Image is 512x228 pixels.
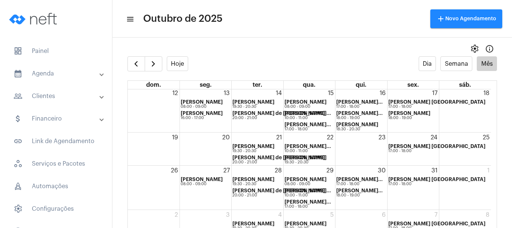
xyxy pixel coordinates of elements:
[6,4,62,34] img: logo-neft-novo-2.png
[388,111,430,116] strong: [PERSON_NAME]
[439,165,491,210] td: 1 de novembro de 2025
[284,122,331,127] strong: [PERSON_NAME]...
[335,132,387,165] td: 23 de outubro de 2025
[336,127,378,131] div: 18:30 - 20:30
[13,69,100,78] mat-panel-title: Agenda
[406,81,421,89] a: sexta-feira
[482,41,497,56] button: Info
[4,87,112,105] mat-expansion-panel-header: sidenav iconClientes
[145,81,163,89] a: domingo
[436,14,445,23] mat-icon: add
[470,44,479,53] span: settings
[232,132,283,165] td: 21 de outubro de 2025
[232,188,325,193] strong: [PERSON_NAME] de [PERSON_NAME]
[13,114,22,123] mat-icon: sidenav icon
[467,41,482,56] button: settings
[7,132,105,150] span: Link de Agendamento
[388,105,485,109] div: 17:00 - 18:00
[198,81,213,89] a: segunda-feira
[13,114,100,123] mat-panel-title: Financeiro
[145,56,162,71] button: Próximo Mês
[335,88,387,132] td: 16 de outubro de 2025
[232,182,274,186] div: 19:30 - 20:30
[284,127,331,131] div: 17:00 - 18:00
[232,160,325,165] div: 20:00 - 21:00
[284,155,326,160] strong: [PERSON_NAME]
[284,205,331,209] div: 17:00 - 18:00
[388,144,485,149] strong: [PERSON_NAME] [GEOGRAPHIC_DATA]
[336,100,383,104] strong: [PERSON_NAME]...
[284,111,331,116] strong: [PERSON_NAME]...
[180,165,231,210] td: 27 de outubro de 2025
[221,133,231,142] a: 20 de outubro de 2025
[143,13,223,25] span: Outubro de 2025
[284,105,326,109] div: 08:00 - 09:00
[284,182,326,186] div: 08:00 - 09:00
[486,166,491,175] a: 1 de novembro de 2025
[387,132,439,165] td: 24 de outubro de 2025
[284,177,326,182] strong: [PERSON_NAME]
[181,100,223,104] strong: [PERSON_NAME]
[7,177,105,195] span: Automações
[4,65,112,83] mat-expansion-panel-header: sidenav iconAgenda
[284,149,331,153] div: 10:00 - 11:00
[277,210,283,220] a: 4 de novembro de 2025
[439,132,491,165] td: 25 de outubro de 2025
[430,9,502,28] button: Novo Agendamento
[284,160,326,165] div: 19:30 - 20:30
[232,221,274,226] strong: [PERSON_NAME]
[439,88,491,132] td: 18 de outubro de 2025
[232,100,274,104] strong: [PERSON_NAME]
[388,100,485,104] strong: [PERSON_NAME] [GEOGRAPHIC_DATA]
[419,56,436,71] button: Dia
[430,166,439,175] a: 31 de outubro de 2025
[181,116,223,120] div: 16:00 - 17:00
[13,137,22,146] mat-icon: sidenav icon
[336,116,383,120] div: 18:00 - 19:00
[180,132,231,165] td: 20 de outubro de 2025
[180,88,231,132] td: 13 de outubro de 2025
[274,88,283,98] a: 14 de outubro de 2025
[482,88,491,98] a: 18 de outubro de 2025
[325,133,335,142] a: 22 de outubro de 2025
[128,165,180,210] td: 26 de outubro de 2025
[13,47,22,56] span: sidenav icon
[181,182,223,186] div: 08:00 - 09:00
[127,56,145,71] button: Mês Anterior
[336,105,383,109] div: 17:00 - 18:00
[232,149,274,153] div: 19:30 - 20:30
[232,116,325,120] div: 20:00 - 21:00
[232,193,325,198] div: 20:00 - 21:00
[181,111,223,116] strong: [PERSON_NAME]
[232,144,274,149] strong: [PERSON_NAME]
[13,159,22,168] span: sidenav icon
[173,210,180,220] a: 2 de novembro de 2025
[7,200,105,218] span: Configurações
[376,166,387,175] a: 30 de outubro de 2025
[13,92,100,101] mat-panel-title: Clientes
[388,149,485,153] div: 17:00 - 18:00
[13,182,22,191] span: sidenav icon
[169,166,180,175] a: 26 de outubro de 2025
[171,88,180,98] a: 12 de outubro de 2025
[336,193,383,198] div: 18:00 - 19:00
[225,210,231,220] a: 3 de novembro de 2025
[388,116,430,120] div: 18:00 - 19:00
[181,177,223,182] strong: [PERSON_NAME]
[377,133,387,142] a: 23 de outubro de 2025
[284,144,331,149] strong: [PERSON_NAME]...
[222,166,231,175] a: 27 de outubro de 2025
[232,88,283,132] td: 14 de outubro de 2025
[429,133,439,142] a: 24 de outubro de 2025
[251,81,264,89] a: terça-feira
[477,56,497,71] button: Mês
[484,210,491,220] a: 8 de novembro de 2025
[126,15,133,24] mat-icon: sidenav icon
[284,199,331,204] strong: [PERSON_NAME]...
[481,133,491,142] a: 25 de outubro de 2025
[4,110,112,128] mat-expansion-panel-header: sidenav iconFinanceiro
[336,122,378,127] strong: [PERSON_NAME]
[433,210,439,220] a: 7 de novembro de 2025
[458,81,473,89] a: sábado
[128,88,180,132] td: 12 de outubro de 2025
